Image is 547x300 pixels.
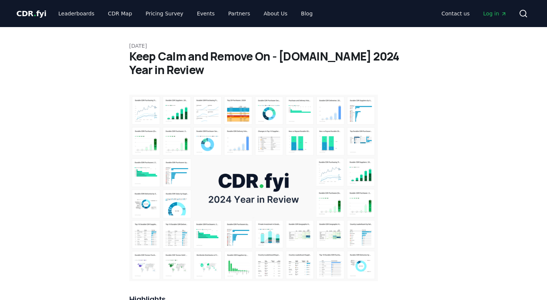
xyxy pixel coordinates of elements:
a: About Us [258,7,293,20]
h1: Keep Calm and Remove On - [DOMAIN_NAME] 2024 Year in Review [129,50,418,77]
a: Pricing Survey [139,7,189,20]
a: CDR.fyi [17,8,47,19]
nav: Main [52,7,318,20]
a: Blog [295,7,319,20]
a: CDR Map [102,7,138,20]
a: Partners [222,7,256,20]
span: CDR fyi [17,9,47,18]
img: blog post image [129,95,378,281]
span: . [33,9,36,18]
a: Contact us [435,7,476,20]
span: Log in [483,10,506,17]
a: Log in [477,7,512,20]
nav: Main [435,7,512,20]
a: Leaderboards [52,7,100,20]
a: Events [191,7,221,20]
p: [DATE] [129,42,418,50]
